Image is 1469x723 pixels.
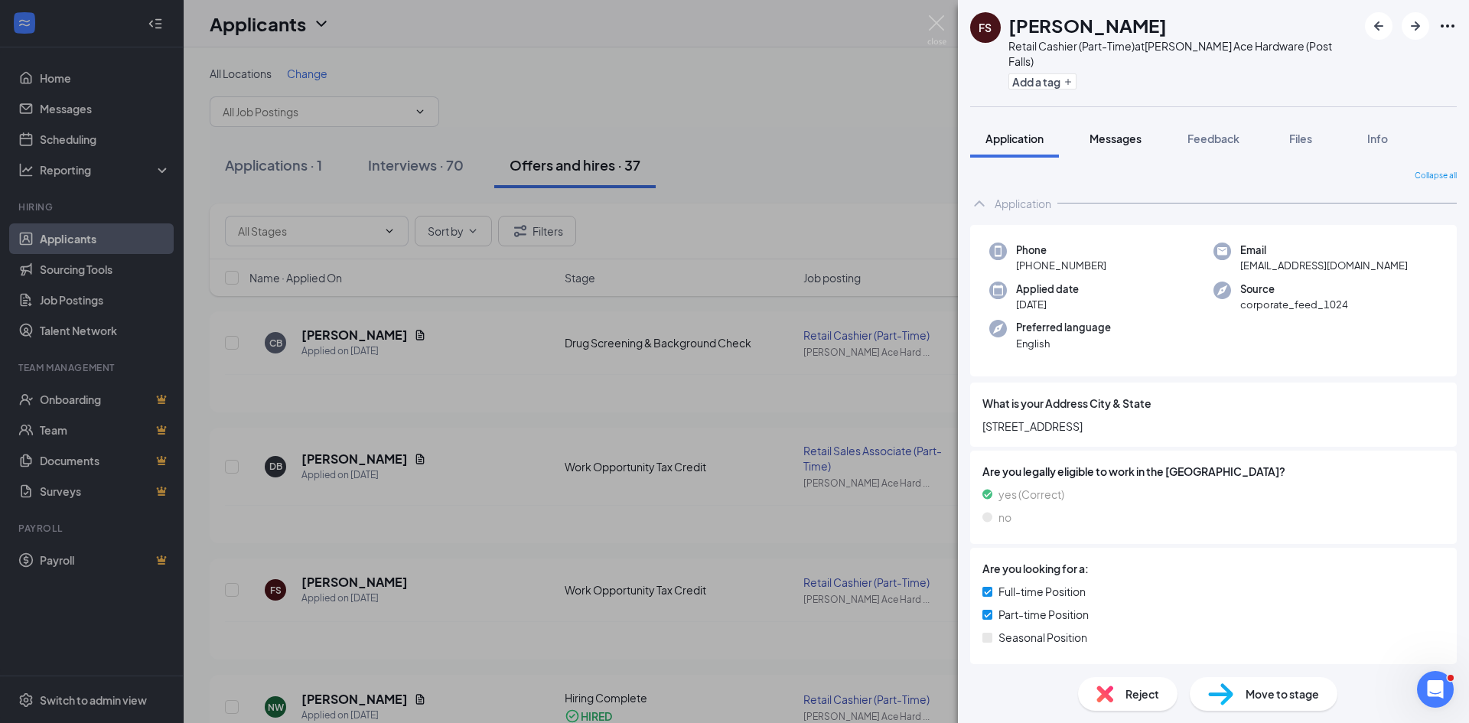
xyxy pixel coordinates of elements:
svg: ArrowLeftNew [1370,17,1388,35]
span: Collapse all [1415,170,1457,182]
iframe: Intercom live chat [1417,671,1454,708]
div: FS [979,20,992,35]
span: Info [1367,132,1388,145]
span: corporate_feed_1024 [1240,297,1348,312]
span: Part-time Position [998,606,1089,623]
svg: ArrowRight [1406,17,1425,35]
span: Phone [1016,243,1106,258]
span: Are you looking for a: [982,560,1089,577]
span: Feedback [1187,132,1239,145]
span: What is your Address City & State [982,395,1151,412]
button: ArrowLeftNew [1365,12,1392,40]
span: Full-time Position [998,583,1086,600]
button: ArrowRight [1402,12,1429,40]
span: Preferred language [1016,320,1111,335]
span: Application [985,132,1044,145]
svg: Ellipses [1438,17,1457,35]
span: [EMAIL_ADDRESS][DOMAIN_NAME] [1240,258,1408,273]
span: no [998,509,1011,526]
div: Application [995,196,1051,211]
span: [STREET_ADDRESS] [982,418,1445,435]
span: [DATE] [1016,297,1079,312]
svg: Plus [1063,77,1073,86]
span: Messages [1090,132,1142,145]
span: Are you legally eligible to work in the [GEOGRAPHIC_DATA]? [982,463,1445,480]
span: Reject [1125,686,1159,702]
span: Applied date [1016,282,1079,297]
span: [PHONE_NUMBER] [1016,258,1106,273]
span: Source [1240,282,1348,297]
span: Email [1240,243,1408,258]
svg: ChevronUp [970,194,989,213]
span: Seasonal Position [998,629,1087,646]
span: yes (Correct) [998,486,1064,503]
h1: [PERSON_NAME] [1008,12,1167,38]
button: PlusAdd a tag [1008,73,1077,90]
span: Move to stage [1246,686,1319,702]
div: Retail Cashier (Part-Time) at [PERSON_NAME] Ace Hardware (Post Falls) [1008,38,1357,69]
span: Files [1289,132,1312,145]
span: English [1016,336,1111,351]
